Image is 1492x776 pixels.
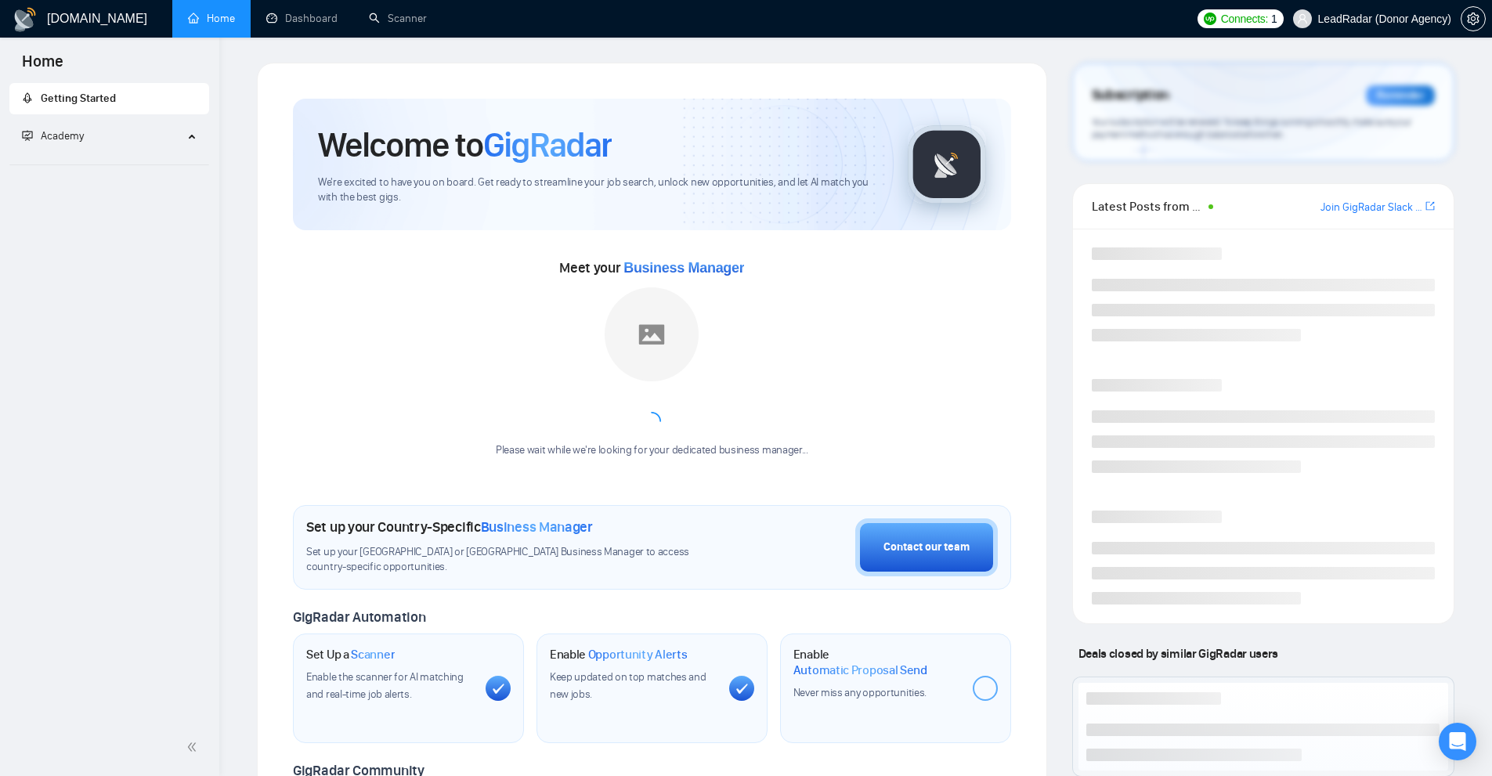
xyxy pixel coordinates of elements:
[793,647,960,677] h1: Enable
[1072,640,1284,667] span: Deals closed by similar GigRadar users
[1425,200,1435,212] span: export
[1271,10,1277,27] span: 1
[318,175,883,205] span: We're excited to have you on board. Get ready to streamline your job search, unlock new opportuni...
[642,412,661,431] span: loading
[266,12,338,25] a: dashboardDashboard
[188,12,235,25] a: homeHome
[1092,116,1411,141] span: Your subscription will be renewed. To keep things running smoothly, make sure your payment method...
[588,647,688,662] span: Opportunity Alerts
[306,545,721,575] span: Set up your [GEOGRAPHIC_DATA] or [GEOGRAPHIC_DATA] Business Manager to access country-specific op...
[1320,199,1422,216] a: Join GigRadar Slack Community
[9,158,209,168] li: Academy Homepage
[306,670,464,701] span: Enable the scanner for AI matching and real-time job alerts.
[623,260,744,276] span: Business Manager
[550,647,688,662] h1: Enable
[483,124,612,166] span: GigRadar
[1461,6,1486,31] button: setting
[318,124,612,166] h1: Welcome to
[883,539,970,556] div: Contact our team
[9,83,209,114] li: Getting Started
[908,125,986,204] img: gigradar-logo.png
[605,287,699,381] img: placeholder.png
[1439,723,1476,760] div: Open Intercom Messenger
[559,259,744,276] span: Meet your
[41,129,84,143] span: Academy
[306,518,593,536] h1: Set up your Country-Specific
[1425,199,1435,214] a: export
[369,12,427,25] a: searchScanner
[1092,82,1169,109] span: Subscription
[1366,85,1435,106] div: Reminder
[793,662,927,678] span: Automatic Proposal Send
[1461,13,1485,25] span: setting
[22,92,33,103] span: rocket
[481,518,593,536] span: Business Manager
[306,647,395,662] h1: Set Up a
[351,647,395,662] span: Scanner
[1221,10,1268,27] span: Connects:
[486,443,818,458] div: Please wait while we're looking for your dedicated business manager...
[293,608,425,626] span: GigRadar Automation
[1461,13,1486,25] a: setting
[41,92,116,105] span: Getting Started
[550,670,706,701] span: Keep updated on top matches and new jobs.
[13,7,38,32] img: logo
[855,518,998,576] button: Contact our team
[22,130,33,141] span: fund-projection-screen
[9,50,76,83] span: Home
[1297,13,1308,24] span: user
[1204,13,1216,25] img: upwork-logo.png
[186,739,202,755] span: double-left
[1092,197,1204,216] span: Latest Posts from the GigRadar Community
[793,686,927,699] span: Never miss any opportunities.
[22,129,84,143] span: Academy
